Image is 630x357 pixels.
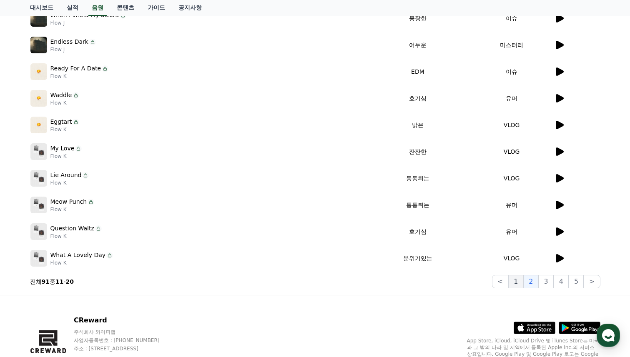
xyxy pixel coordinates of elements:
[50,171,82,180] p: Lie Around
[26,277,31,283] span: 홈
[366,192,469,218] td: 통통튀는
[508,275,523,288] button: 1
[50,233,102,240] p: Flow K
[366,32,469,58] td: 어두운
[366,218,469,245] td: 호기심
[30,117,47,133] img: music
[30,143,47,160] img: music
[74,329,176,335] p: 주식회사 와이피랩
[366,112,469,138] td: 밝은
[50,73,109,80] p: Flow K
[30,37,47,53] img: music
[50,197,87,206] p: Meow Punch
[50,144,75,153] p: My Love
[366,85,469,112] td: 호기심
[30,63,47,80] img: music
[366,138,469,165] td: 잔잔한
[3,264,55,285] a: 홈
[50,126,80,133] p: Flow K
[50,37,88,46] p: Endless Dark
[50,100,80,106] p: Flow K
[569,275,584,288] button: 5
[74,315,176,325] p: CReward
[50,260,113,266] p: Flow K
[50,117,72,126] p: Eggtart
[470,245,554,272] td: VLOG
[30,90,47,107] img: music
[50,180,89,186] p: Flow K
[129,277,139,283] span: 설정
[366,5,469,32] td: 웅장한
[55,278,63,285] strong: 11
[470,85,554,112] td: 유머
[30,277,74,286] p: 전체 중 -
[74,345,176,352] p: 주소 : [STREET_ADDRESS]
[30,197,47,213] img: music
[108,264,160,285] a: 설정
[50,206,95,213] p: Flow K
[470,192,554,218] td: 유머
[50,153,82,160] p: Flow K
[470,138,554,165] td: VLOG
[366,245,469,272] td: 분위기있는
[30,250,47,267] img: music
[30,10,47,27] img: music
[492,275,508,288] button: <
[50,20,127,26] p: Flow J
[470,218,554,245] td: 유머
[30,223,47,240] img: music
[470,32,554,58] td: 미스터리
[366,165,469,192] td: 통통튀는
[50,224,94,233] p: Question Waltz
[539,275,554,288] button: 3
[554,275,569,288] button: 4
[470,58,554,85] td: 이슈
[74,337,176,344] p: 사업자등록번호 : [PHONE_NUMBER]
[66,278,74,285] strong: 20
[366,58,469,85] td: EDM
[30,170,47,187] img: music
[470,5,554,32] td: 이슈
[50,251,106,260] p: What A Lovely Day
[42,278,50,285] strong: 91
[470,112,554,138] td: VLOG
[50,64,101,73] p: Ready For A Date
[470,165,554,192] td: VLOG
[76,277,86,284] span: 대화
[50,46,96,53] p: Flow J
[523,275,538,288] button: 2
[50,91,72,100] p: Waddle
[584,275,600,288] button: >
[55,264,108,285] a: 대화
